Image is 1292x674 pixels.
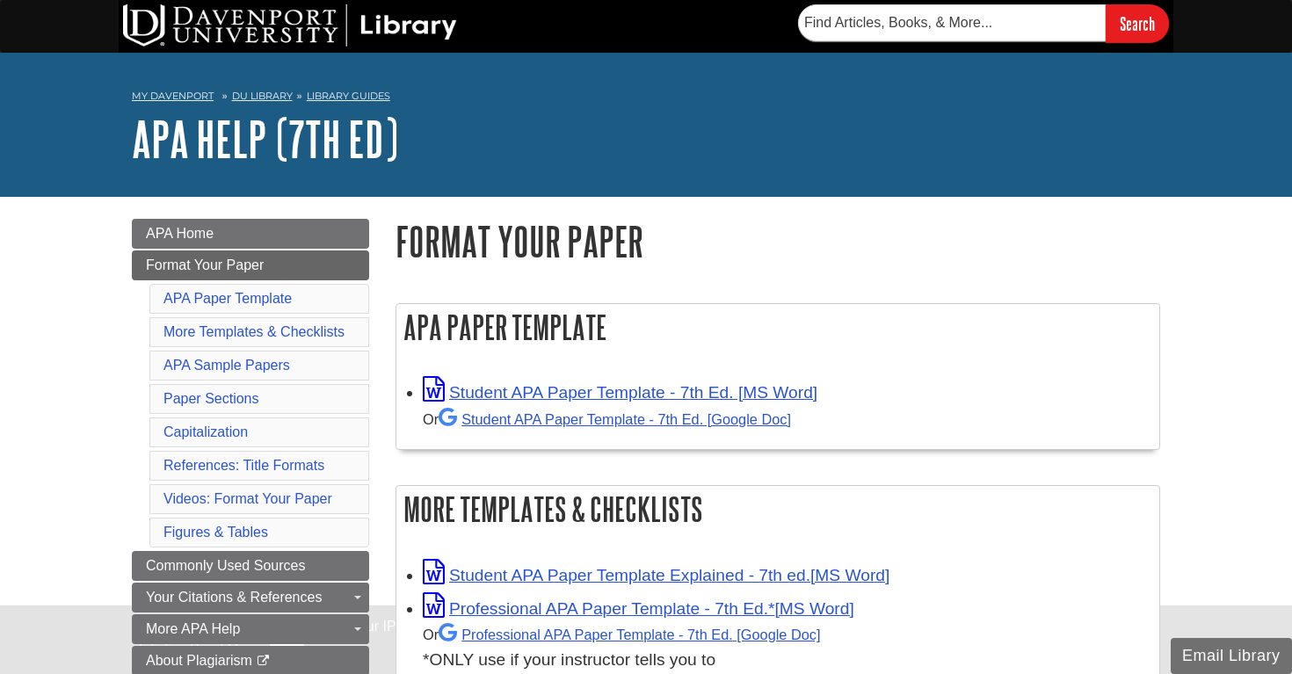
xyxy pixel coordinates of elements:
a: DU Library [232,90,293,102]
a: APA Home [132,219,369,249]
a: Figures & Tables [163,525,268,540]
a: Link opens in new window [423,383,817,402]
nav: breadcrumb [132,84,1160,112]
h1: Format Your Paper [396,219,1160,264]
span: APA Home [146,226,214,241]
a: References: Title Formats [163,458,324,473]
a: Capitalization [163,424,248,439]
a: Your Citations & References [132,583,369,612]
a: Link opens in new window [423,566,889,584]
a: Paper Sections [163,391,259,406]
span: Format Your Paper [146,257,264,272]
a: APA Sample Papers [163,358,290,373]
i: This link opens in a new window [256,656,271,667]
a: Videos: Format Your Paper [163,491,332,506]
a: Professional APA Paper Template - 7th Ed. [439,627,820,642]
div: *ONLY use if your instructor tells you to [423,621,1150,673]
a: Commonly Used Sources [132,551,369,581]
span: Your Citations & References [146,590,322,605]
input: Find Articles, Books, & More... [798,4,1106,41]
a: More APA Help [132,614,369,644]
span: More APA Help [146,621,240,636]
a: APA Paper Template [163,291,292,306]
img: DU Library [123,4,457,47]
a: More Templates & Checklists [163,324,345,339]
h2: APA Paper Template [396,304,1159,351]
a: Link opens in new window [423,599,854,618]
a: APA Help (7th Ed) [132,112,398,166]
a: Student APA Paper Template - 7th Ed. [Google Doc] [439,411,791,427]
span: Commonly Used Sources [146,558,305,573]
small: Or [423,411,791,427]
a: My Davenport [132,89,214,104]
span: About Plagiarism [146,653,252,668]
a: Format Your Paper [132,250,369,280]
form: Searches DU Library's articles, books, and more [798,4,1169,42]
a: Library Guides [307,90,390,102]
input: Search [1106,4,1169,42]
small: Or [423,627,820,642]
button: Email Library [1171,638,1292,674]
h2: More Templates & Checklists [396,486,1159,533]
